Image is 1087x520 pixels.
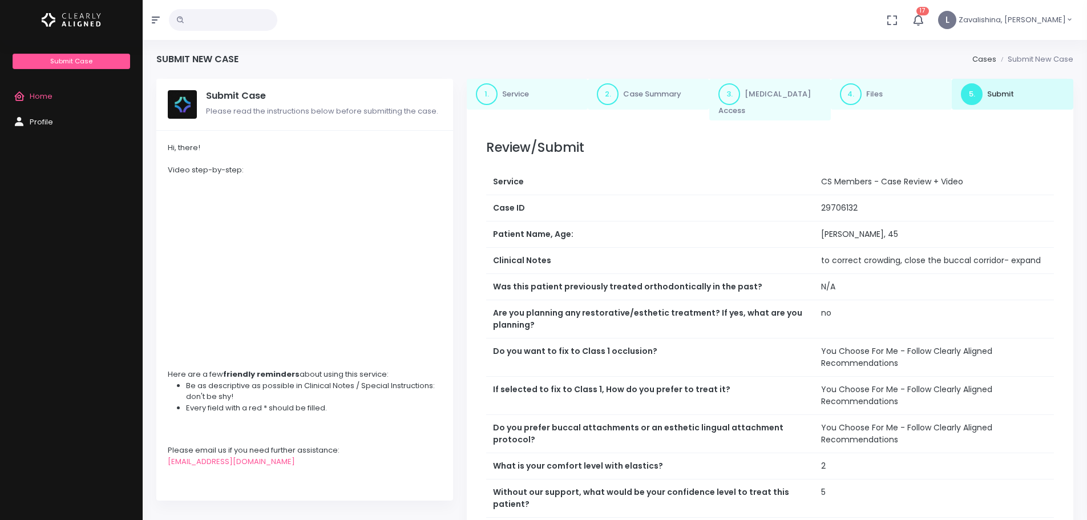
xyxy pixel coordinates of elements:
h5: Submit Case [206,90,442,102]
td: 5 [814,479,1054,518]
div: Video step-by-step: [168,164,442,176]
th: Service [486,169,815,195]
span: 17 [916,7,929,15]
a: 1.Service [467,79,588,110]
td: CS Members - Case Review + Video [814,169,1054,195]
a: 3.[MEDICAL_DATA] Access [709,79,831,121]
a: Cases [972,54,996,65]
a: 5.Submit [952,79,1073,110]
td: to correct crowding, close the buccal corridor- expand [814,248,1054,274]
td: You Choose For Me - Follow Clearly Aligned Recommendations [814,377,1054,415]
li: Every field with a red * should be filled. [186,402,442,414]
div: Here are a few about using this service: [168,369,442,380]
div: Hi, there! [168,142,442,154]
a: [EMAIL_ADDRESS][DOMAIN_NAME] [168,456,295,467]
td: You Choose For Me - Follow Clearly Aligned Recommendations [814,338,1054,377]
th: Case ID [486,195,815,221]
th: Do you prefer buccal attachments or an esthetic lingual attachment protocol? [486,415,815,453]
img: Logo Horizontal [42,8,101,32]
td: You Choose For Me - Follow Clearly Aligned Recommendations [814,415,1054,453]
td: [PERSON_NAME], 45 [814,221,1054,248]
span: 1. [476,83,498,105]
span: L [938,11,956,29]
span: 3. [718,83,740,105]
strong: friendly reminders [223,369,300,380]
td: no [814,300,1054,338]
th: Are you planning any restorative/esthetic treatment? If yes, what are you planning? [486,300,815,338]
a: 4.Files [831,79,952,110]
td: 2 [814,453,1054,479]
span: Please read the instructions below before submitting the case. [206,106,438,116]
li: Be as descriptive as possible in Clinical Notes / Special Instructions: don't be shy! [186,380,442,402]
span: Home [30,91,52,102]
span: 4. [840,83,862,105]
div: Please email us if you need further assistance: [168,445,442,456]
th: Patient Name, Age: [486,221,815,248]
span: 2. [597,83,619,105]
td: N/A [814,274,1054,300]
td: 29706132 [814,195,1054,221]
th: Clinical Notes [486,248,815,274]
th: Was this patient previously treated orthodontically in the past? [486,274,815,300]
th: If selected to fix to Class 1, How do you prefer to treat it? [486,377,815,415]
th: Do you want to fix to Class 1 occlusion? [486,338,815,377]
a: Submit Case [13,54,130,69]
span: Submit Case [50,57,92,66]
li: Submit New Case [996,54,1073,65]
h3: Review/Submit [486,140,1054,155]
span: Zavalishina, [PERSON_NAME] [959,14,1066,26]
a: 2.Case Summary [588,79,709,110]
th: What is your comfort level with elastics? [486,453,815,479]
span: Profile [30,116,53,127]
th: Without our support, what would be your confidence level to treat this patient? [486,479,815,518]
h4: Submit New Case [156,54,239,65]
span: 5. [961,83,983,105]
